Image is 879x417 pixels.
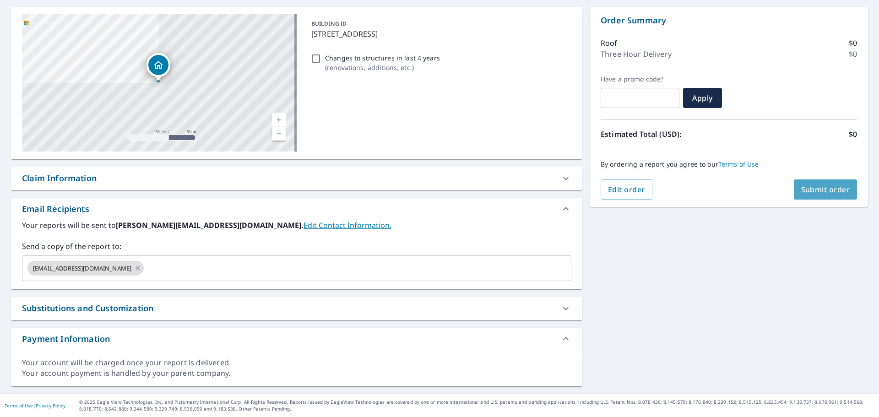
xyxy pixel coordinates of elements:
[801,184,850,195] span: Submit order
[601,38,618,49] p: Roof
[849,129,857,140] p: $0
[311,20,347,27] p: BUILDING ID
[683,88,722,108] button: Apply
[11,297,582,320] div: Substitutions and Customization
[27,264,137,273] span: [EMAIL_ADDRESS][DOMAIN_NAME]
[22,333,110,345] div: Payment Information
[601,14,857,27] p: Order Summary
[5,402,33,409] a: Terms of Use
[36,402,65,409] a: Privacy Policy
[22,357,571,368] div: Your account will be charged once your report is delivered.
[601,75,679,83] label: Have a promo code?
[325,53,440,63] p: Changes to structures in last 4 years
[272,113,286,127] a: Current Level 17, Zoom In
[325,63,440,72] p: ( renovations, additions, etc. )
[849,38,857,49] p: $0
[5,403,65,408] p: |
[22,220,571,231] label: Your reports will be sent to
[11,198,582,220] div: Email Recipients
[601,49,672,60] p: Three Hour Delivery
[311,28,568,39] p: [STREET_ADDRESS]
[22,203,89,215] div: Email Recipients
[272,127,286,141] a: Current Level 17, Zoom Out
[608,184,645,195] span: Edit order
[146,53,170,81] div: Dropped pin, building 1, Residential property, 116 Cleveland St Eugene, OR 97402
[794,179,857,200] button: Submit order
[22,172,97,184] div: Claim Information
[690,93,715,103] span: Apply
[22,241,571,252] label: Send a copy of the report to:
[27,261,144,276] div: [EMAIL_ADDRESS][DOMAIN_NAME]
[601,160,857,168] p: By ordering a report you agree to our
[22,368,571,379] div: Your account payment is handled by your parent company.
[601,129,729,140] p: Estimated Total (USD):
[849,49,857,60] p: $0
[718,160,759,168] a: Terms of Use
[11,328,582,350] div: Payment Information
[601,179,652,200] button: Edit order
[22,302,153,314] div: Substitutions and Customization
[304,220,391,230] a: EditContactInfo
[11,167,582,190] div: Claim Information
[116,220,304,230] b: [PERSON_NAME][EMAIL_ADDRESS][DOMAIN_NAME].
[79,399,874,412] p: © 2025 Eagle View Technologies, Inc. and Pictometry International Corp. All Rights Reserved. Repo...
